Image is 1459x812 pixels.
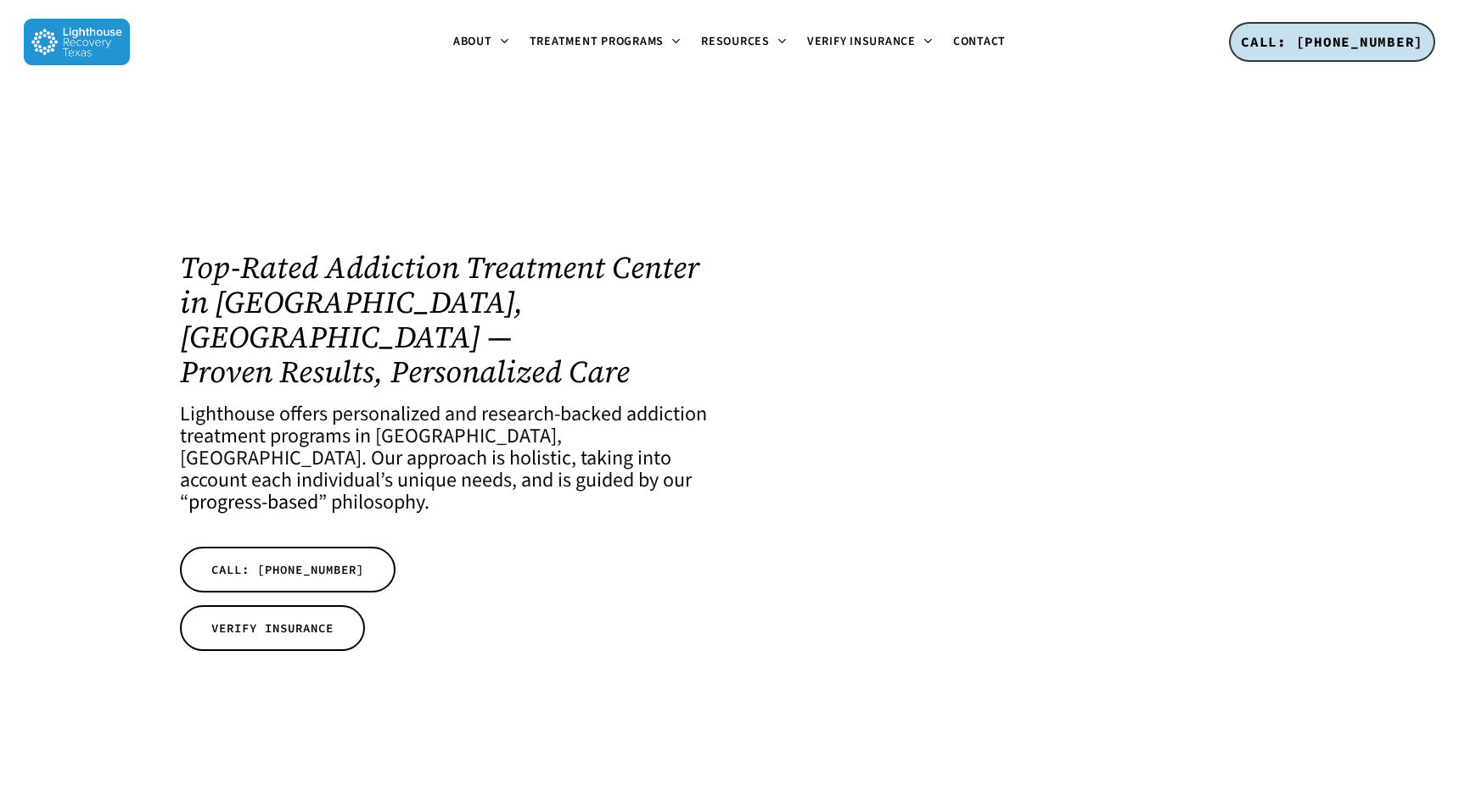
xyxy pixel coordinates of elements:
h1: Top-Rated Addiction Treatment Center in [GEOGRAPHIC_DATA], [GEOGRAPHIC_DATA] — Proven Results, Pe... [180,250,707,389]
span: CALL: [PHONE_NUMBER] [211,561,364,578]
a: Resources [691,36,797,49]
a: About [443,36,519,49]
a: Verify Insurance [797,36,943,49]
span: VERIFY INSURANCE [211,620,334,637]
span: Resources [701,33,770,50]
img: Lighthouse Recovery Texas [24,19,130,65]
a: CALL: [PHONE_NUMBER] [180,547,396,592]
h4: Lighthouse offers personalized and research-backed addiction treatment programs in [GEOGRAPHIC_DA... [180,403,707,514]
span: About [453,33,492,50]
a: progress-based [188,487,318,517]
span: CALL: [PHONE_NUMBER] [1241,33,1423,50]
a: VERIFY INSURANCE [180,605,365,651]
span: Verify Insurance [807,33,916,50]
a: Treatment Programs [519,36,692,49]
a: Contact [943,36,1016,48]
a: CALL: [PHONE_NUMBER] [1229,22,1435,63]
span: Treatment Programs [530,33,665,50]
span: Contact [953,33,1006,50]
